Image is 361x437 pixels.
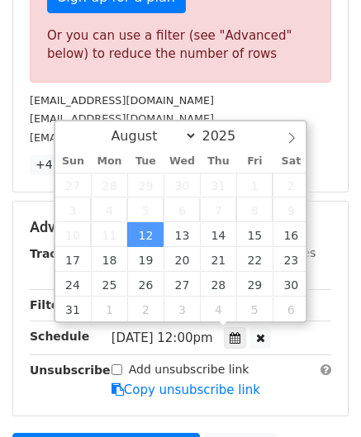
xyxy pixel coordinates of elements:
h5: Advanced [30,218,331,236]
span: Sat [273,156,309,167]
span: August 14, 2025 [200,222,236,247]
span: August 24, 2025 [55,272,92,297]
span: July 30, 2025 [164,173,200,197]
span: Thu [200,156,236,167]
span: August 11, 2025 [91,222,127,247]
span: August 19, 2025 [127,247,164,272]
span: August 29, 2025 [236,272,273,297]
small: [EMAIL_ADDRESS][DOMAIN_NAME] [30,112,214,125]
span: August 22, 2025 [236,247,273,272]
span: August 30, 2025 [273,272,309,297]
span: July 27, 2025 [55,173,92,197]
span: August 18, 2025 [91,247,127,272]
span: Sun [55,156,92,167]
span: July 28, 2025 [91,173,127,197]
strong: Schedule [30,330,89,343]
label: Add unsubscribe link [129,361,249,378]
strong: Unsubscribe [30,363,111,377]
span: August 6, 2025 [164,197,200,222]
span: August 31, 2025 [55,297,92,321]
span: September 6, 2025 [273,297,309,321]
span: Wed [164,156,200,167]
span: September 3, 2025 [164,297,200,321]
span: Mon [91,156,127,167]
span: August 4, 2025 [91,197,127,222]
strong: Tracking [30,247,85,260]
span: September 4, 2025 [200,297,236,321]
span: August 27, 2025 [164,272,200,297]
span: August 8, 2025 [236,197,273,222]
span: August 2, 2025 [273,173,309,197]
a: +47 more [30,154,99,175]
span: July 29, 2025 [127,173,164,197]
span: July 31, 2025 [200,173,236,197]
span: [DATE] 12:00pm [112,330,213,345]
span: August 20, 2025 [164,247,200,272]
div: Or you can use a filter (see "Advanced" below) to reduce the number of rows [47,26,314,64]
span: Fri [236,156,273,167]
span: August 26, 2025 [127,272,164,297]
span: August 25, 2025 [91,272,127,297]
span: August 13, 2025 [164,222,200,247]
a: Copy unsubscribe link [112,382,260,397]
span: September 1, 2025 [91,297,127,321]
small: [EMAIL_ADDRESS][DOMAIN_NAME] [30,131,214,144]
span: August 7, 2025 [200,197,236,222]
span: August 21, 2025 [200,247,236,272]
span: August 12, 2025 [127,222,164,247]
span: August 5, 2025 [127,197,164,222]
span: September 5, 2025 [236,297,273,321]
span: August 17, 2025 [55,247,92,272]
span: August 15, 2025 [236,222,273,247]
span: August 9, 2025 [273,197,309,222]
span: August 16, 2025 [273,222,309,247]
span: August 28, 2025 [200,272,236,297]
span: September 2, 2025 [127,297,164,321]
span: August 10, 2025 [55,222,92,247]
span: August 23, 2025 [273,247,309,272]
span: August 3, 2025 [55,197,92,222]
strong: Filters [30,298,72,311]
input: Year [197,128,257,144]
span: August 1, 2025 [236,173,273,197]
small: [EMAIL_ADDRESS][DOMAIN_NAME] [30,94,214,107]
span: Tue [127,156,164,167]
